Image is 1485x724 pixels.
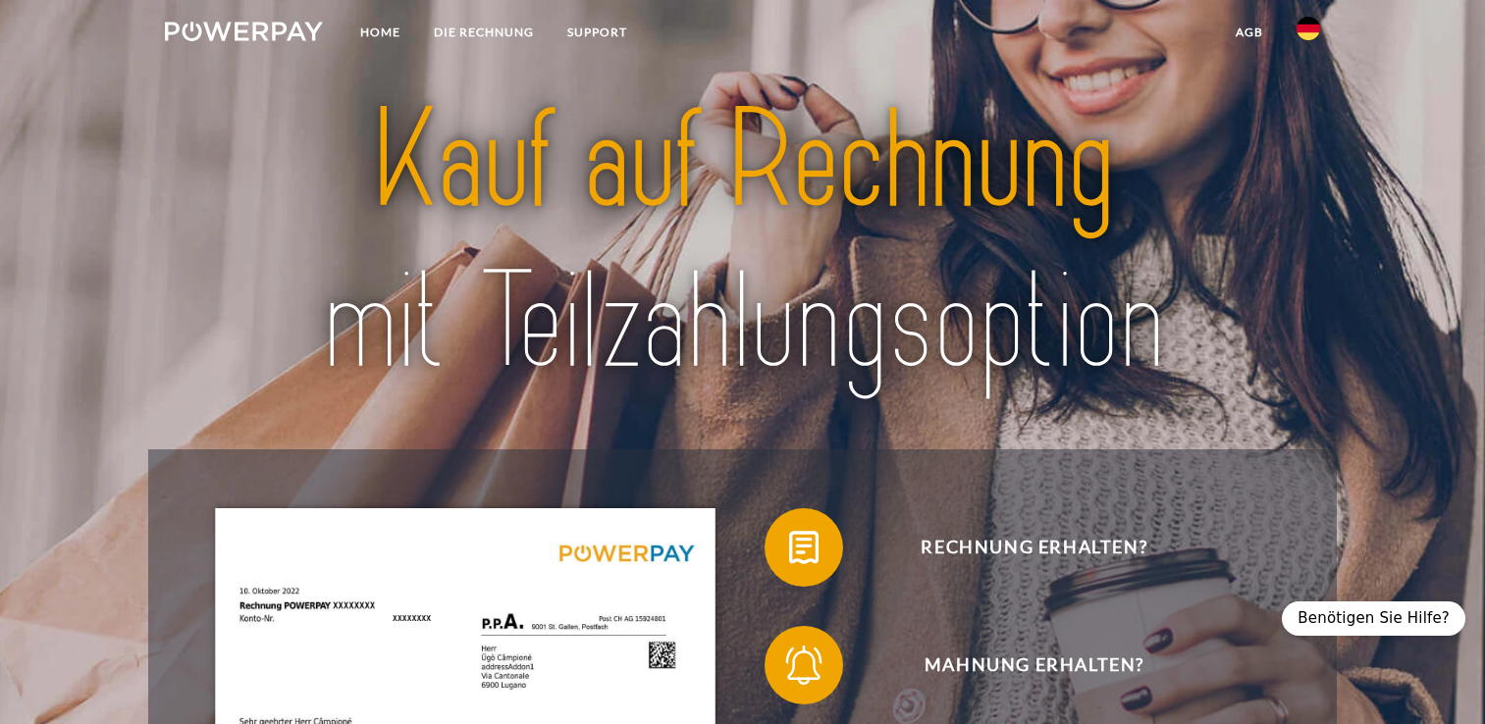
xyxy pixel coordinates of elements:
img: qb_bell.svg [779,641,828,690]
div: Benötigen Sie Hilfe? [1282,601,1465,636]
span: Mahnung erhalten? [794,626,1275,704]
a: agb [1219,15,1280,50]
a: SUPPORT [551,15,644,50]
button: Mahnung erhalten? [765,626,1275,704]
a: DIE RECHNUNG [417,15,551,50]
img: qb_bill.svg [779,523,828,572]
button: Rechnung erhalten? [765,508,1275,587]
span: Rechnung erhalten? [794,508,1275,587]
a: Home [344,15,417,50]
img: de [1297,17,1320,40]
img: logo-powerpay-white.svg [165,22,323,41]
img: title-powerpay_de.svg [222,73,1263,412]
